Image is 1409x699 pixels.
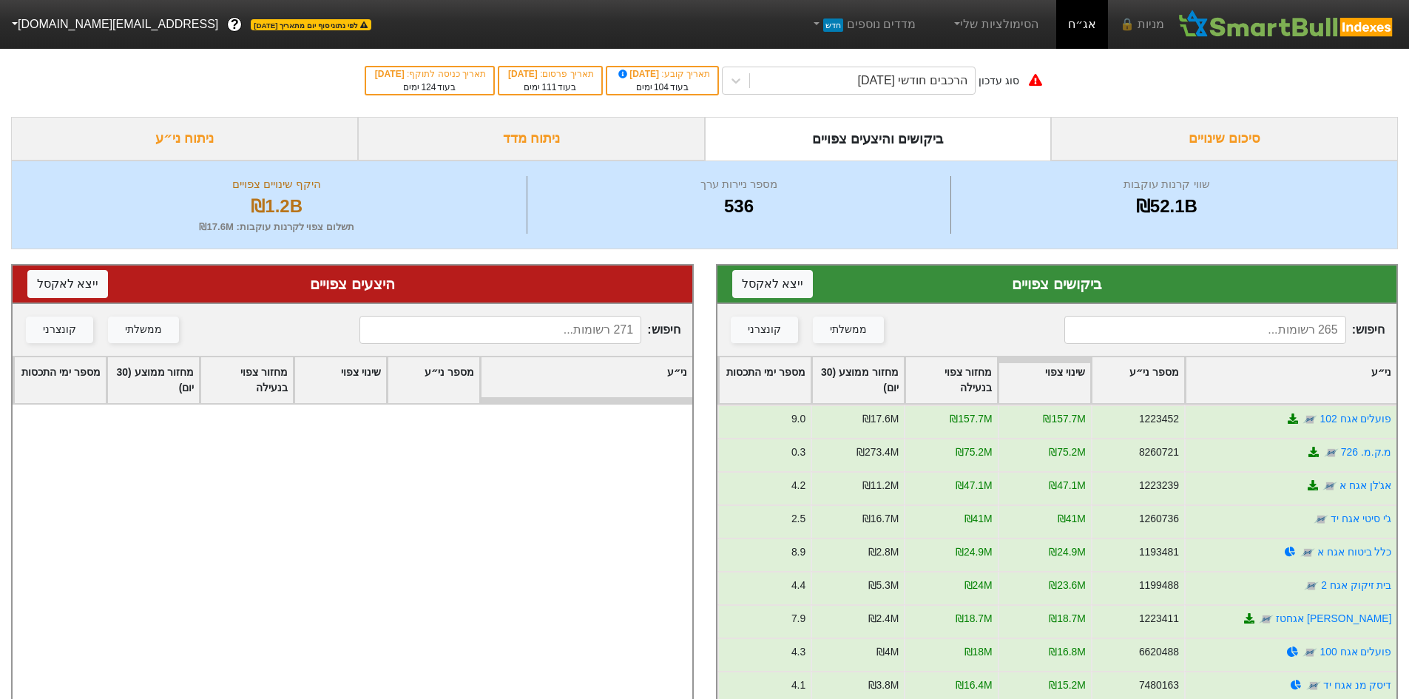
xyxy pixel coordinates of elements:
[30,220,523,234] div: תשלום צפוי לקרנות עוקבות : ₪17.6M
[955,611,992,627] div: ₪18.7M
[108,317,179,343] button: ממשלתי
[830,322,867,338] div: ממשלתי
[231,15,239,35] span: ?
[531,193,946,220] div: 536
[876,644,899,660] div: ₪4M
[616,69,662,79] span: [DATE]
[43,322,76,338] div: קונצרני
[1322,679,1391,691] a: דיסק מנ אגח יד
[868,611,899,627] div: ₪2.4M
[950,411,992,427] div: ₪157.7M
[294,357,386,403] div: Toggle SortBy
[1321,579,1391,591] a: בית זיקוק אגח 2
[856,445,899,460] div: ₪273.4M
[791,511,805,527] div: 2.5
[1276,612,1391,624] a: [PERSON_NAME] אגחטז
[1043,411,1085,427] div: ₪157.7M
[251,19,371,30] span: לפי נתוני סוף יום מתאריך [DATE]
[125,322,162,338] div: ממשלתי
[1303,578,1318,593] img: tase link
[1138,644,1178,660] div: 6620488
[823,18,843,32] span: חדש
[955,445,992,460] div: ₪75.2M
[868,578,899,593] div: ₪5.3M
[1138,511,1178,527] div: 1260736
[30,176,523,193] div: היקף שינויים צפויים
[964,644,992,660] div: ₪18M
[791,578,805,593] div: 4.4
[421,82,436,92] span: 124
[1176,10,1397,39] img: SmartBull
[541,82,556,92] span: 111
[531,176,946,193] div: מספר ניירות ערך
[1049,445,1086,460] div: ₪75.2M
[1138,478,1178,493] div: 1223239
[964,578,992,593] div: ₪24M
[507,81,594,94] div: בעוד ימים
[1138,411,1178,427] div: 1223452
[1300,545,1314,560] img: tase link
[654,82,669,92] span: 104
[1302,645,1317,660] img: tase link
[388,357,479,403] div: Toggle SortBy
[732,273,1382,295] div: ביקושים צפויים
[791,644,805,660] div: 4.3
[1049,611,1086,627] div: ₪18.7M
[791,445,805,460] div: 0.3
[955,544,992,560] div: ₪24.9M
[1057,511,1085,527] div: ₪41M
[732,270,813,298] button: ייצא לאקסל
[1051,117,1398,161] div: סיכום שינויים
[999,357,1090,403] div: Toggle SortBy
[858,72,967,90] div: הרכבים חודשי [DATE]
[979,73,1019,89] div: סוג עדכון
[1138,544,1178,560] div: 1193481
[1314,512,1328,527] img: tase link
[27,273,678,295] div: היצעים צפויים
[862,478,899,493] div: ₪11.2M
[508,69,540,79] span: [DATE]
[748,322,781,338] div: קונצרני
[11,117,358,161] div: ניתוח ני״ע
[26,317,93,343] button: קונצרני
[1322,479,1337,493] img: tase link
[812,357,904,403] div: Toggle SortBy
[862,511,899,527] div: ₪16.7M
[1340,446,1391,458] a: מ.ק.מ. 726
[1320,413,1391,425] a: פועלים אגח 102
[1339,479,1391,491] a: אג'לן אגח א
[955,193,1379,220] div: ₪52.1B
[14,357,106,403] div: Toggle SortBy
[1323,445,1338,460] img: tase link
[791,544,805,560] div: 8.9
[955,678,992,693] div: ₪16.4M
[868,544,899,560] div: ₪2.8M
[359,316,641,344] input: 271 רשומות...
[359,316,680,344] span: חיפוש :
[964,511,992,527] div: ₪41M
[1320,646,1391,658] a: פועלים אגח 100
[615,81,710,94] div: בעוד ימים
[1317,546,1391,558] a: כלל ביטוח אגח א
[813,317,884,343] button: ממשלתי
[1302,412,1317,427] img: tase link
[862,411,899,427] div: ₪17.6M
[791,611,805,627] div: 7.9
[358,117,705,161] div: ניתוח מדד
[481,357,692,403] div: Toggle SortBy
[1305,678,1320,693] img: tase link
[1138,445,1178,460] div: 8260721
[804,10,922,39] a: מדדים נוספיםחדש
[868,678,899,693] div: ₪3.8M
[107,357,199,403] div: Toggle SortBy
[27,270,108,298] button: ייצא לאקסל
[731,317,798,343] button: קונצרני
[791,478,805,493] div: 4.2
[1331,513,1391,524] a: ג'י סיטי אגח יד
[1138,578,1178,593] div: 1199488
[1138,611,1178,627] div: 1223411
[374,81,486,94] div: בעוד ימים
[945,10,1044,39] a: הסימולציות שלי
[905,357,997,403] div: Toggle SortBy
[791,678,805,693] div: 4.1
